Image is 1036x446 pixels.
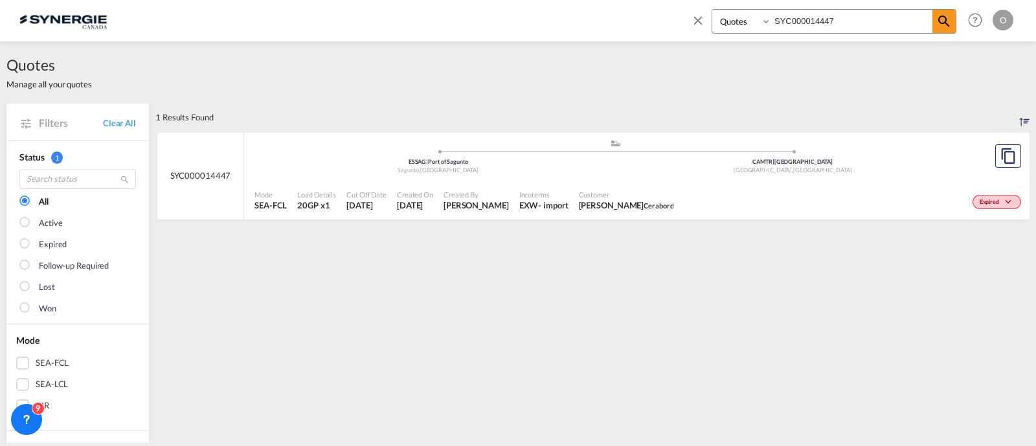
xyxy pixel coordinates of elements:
[346,190,387,199] span: Cut Off Date
[155,103,214,131] div: 1 Results Found
[39,238,67,251] div: Expired
[964,9,993,32] div: Help
[170,170,231,181] span: SYC000014447
[6,54,92,75] span: Quotes
[752,158,833,165] span: CAMTR [GEOGRAPHIC_DATA]
[297,190,336,199] span: Load Details
[973,195,1021,209] div: Change Status Here
[103,117,136,129] a: Clear All
[792,166,793,173] span: ,
[691,9,712,40] span: icon-close
[538,199,568,211] div: - import
[936,14,952,29] md-icon: icon-magnify
[16,378,139,391] md-checkbox: SEA-LCL
[444,190,509,199] span: Created By
[519,190,569,199] span: Incoterms
[16,335,39,346] span: Mode
[19,151,44,162] span: Status
[39,260,109,273] div: Follow-up Required
[397,199,433,211] span: 2 Sep 2025
[157,132,1030,220] div: SYC000014447 assets/icons/custom/ship-fill.svgassets/icons/custom/roll-o-plane.svgOriginPort of S...
[734,166,793,173] span: [GEOGRAPHIC_DATA]
[39,116,103,130] span: Filters
[36,399,49,412] div: AIR
[993,10,1013,30] div: O
[980,198,1002,207] span: Expired
[19,151,136,164] div: Status 1
[419,166,420,173] span: ,
[397,190,433,199] span: Created On
[120,175,129,184] md-icon: icon-magnify
[772,158,774,165] span: |
[771,10,932,32] input: Enter Quotation Number
[519,199,539,211] div: EXW
[644,201,673,210] span: Cerabord
[579,199,674,211] span: Normand Poulin Cerabord
[16,399,139,412] md-checkbox: AIR
[1000,148,1016,164] md-icon: assets/icons/custom/copyQuote.svg
[964,9,986,31] span: Help
[1002,199,1018,206] md-icon: icon-chevron-down
[254,190,287,199] span: Mode
[608,140,624,146] md-icon: assets/icons/custom/ship-fill.svg
[1020,103,1030,131] div: Sort by: Created On
[254,199,287,211] span: SEA-FCL
[932,10,956,33] span: icon-magnify
[691,13,705,27] md-icon: icon-close
[420,166,479,173] span: [GEOGRAPHIC_DATA]
[793,166,851,173] span: [GEOGRAPHIC_DATA]
[36,378,68,391] div: SEA-LCL
[6,78,92,90] span: Manage all your quotes
[995,144,1021,168] button: Copy Quote
[39,281,55,294] div: Lost
[346,199,387,211] span: 2 Sep 2025
[426,158,428,165] span: |
[297,199,336,211] span: 20GP x 1
[409,158,468,165] span: ESSAG Port of Sagunto
[519,199,569,211] div: EXW import
[16,357,139,370] md-checkbox: SEA-FCL
[51,151,63,164] span: 1
[36,357,69,370] div: SEA-FCL
[39,195,49,208] div: All
[39,302,56,315] div: Won
[19,6,107,35] img: 1f56c880d42311ef80fc7dca854c8e59.png
[444,199,509,211] span: Karen Mercier
[398,166,420,173] span: Sagunto
[39,217,62,230] div: Active
[19,170,136,189] input: Search status
[579,190,674,199] span: Customer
